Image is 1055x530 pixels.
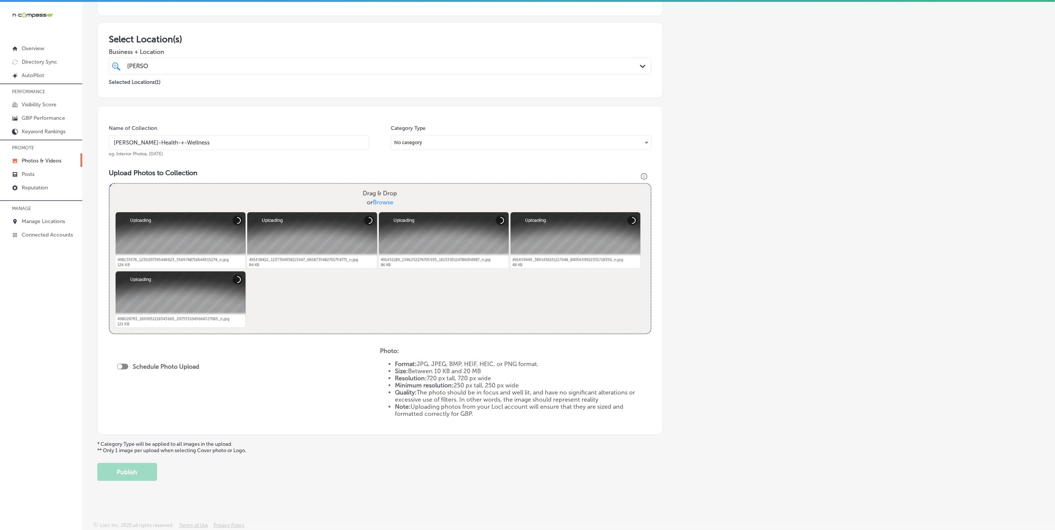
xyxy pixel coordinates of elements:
[22,218,65,225] p: Manage Locations
[12,12,53,19] img: 660ab0bf-5cc7-4cb8-ba1c-48b5ae0f18e60NCTV_CLogo_TV_Black_-500x88.png
[391,137,651,149] div: No category
[395,382,651,389] li: 250 px tall, 250 px wide
[22,45,44,52] p: Overview
[395,360,417,368] strong: Format:
[97,441,1040,454] p: * Category Type will be applied to all images in the upload. ** Only 1 image per upload when sele...
[391,125,426,131] label: Category Type
[22,232,73,238] p: Connected Accounts
[395,403,411,410] strong: Note:
[395,389,651,403] li: The photo should be in focus and well lit, and have no significant alterations or excessive use o...
[373,199,393,206] span: Browse
[109,125,157,131] label: Name of Collection
[133,363,199,370] label: Schedule Photo Upload
[360,186,400,210] label: Drag & Drop or
[22,101,56,108] p: Visibility Score
[97,463,157,481] button: Publish
[22,59,57,65] p: Directory Sync
[22,171,34,177] p: Posts
[109,151,163,156] span: eg. Interior Photos, [DATE]
[109,135,369,150] input: Title
[380,347,399,354] strong: Photo:
[22,128,65,135] p: Keyword Rankings
[395,360,651,368] li: JPG, JPEG, BMP, HEIF, HEIC, or PNG format.
[395,375,651,382] li: 720 px tall, 720 px wide
[109,169,651,177] h3: Upload Photos to Collection
[109,48,651,55] span: Business + Location
[22,158,61,164] p: Photos & Videos
[109,76,160,85] p: Selected Locations ( 1 )
[109,34,651,45] h3: Select Location(s)
[395,382,454,389] strong: Minimum resolution:
[100,523,174,528] p: Locl, Inc. 2025 all rights reserved.
[22,72,44,79] p: AutoPilot
[22,185,48,191] p: Reputation
[395,389,417,396] strong: Quality:
[395,368,651,375] li: Between 10 KB and 20 MB
[395,403,651,417] li: Uploading photos from your Locl account will ensure that they are sized and formatted correctly f...
[22,115,65,121] p: GBP Performance
[395,375,427,382] strong: Resolution:
[395,368,408,375] strong: Size:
